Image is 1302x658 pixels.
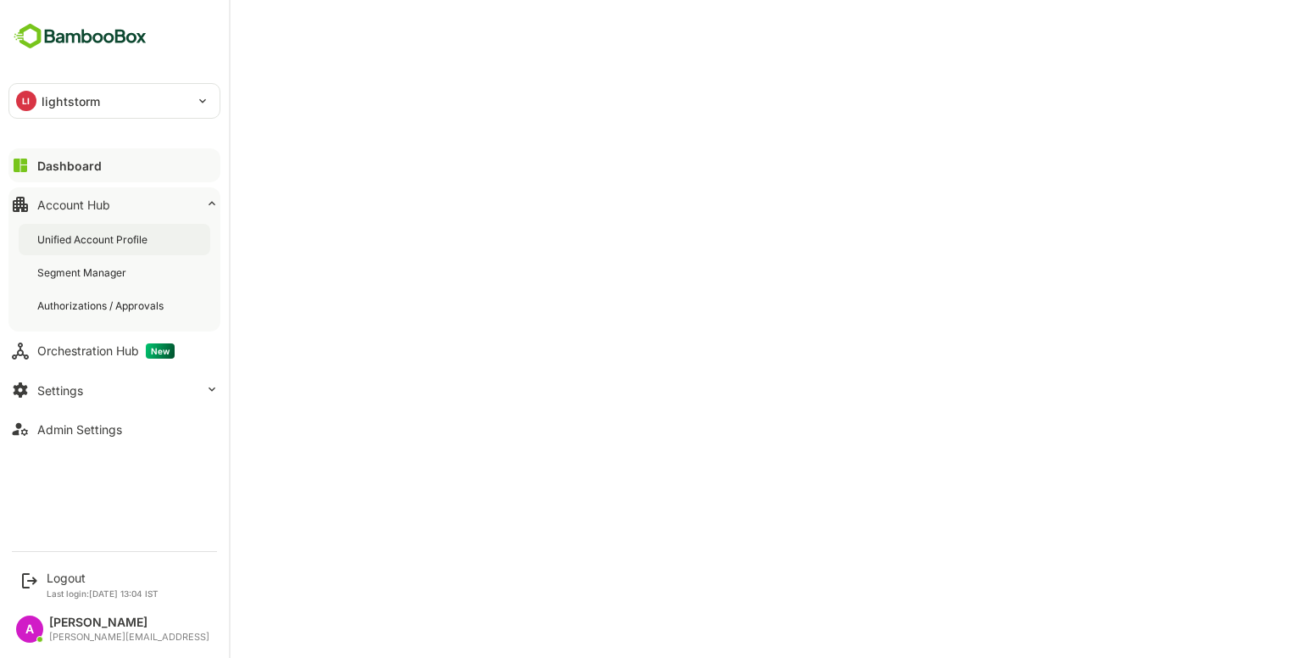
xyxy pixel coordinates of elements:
[8,412,220,446] button: Admin Settings
[8,334,220,368] button: Orchestration HubNew
[8,373,220,407] button: Settings
[37,159,102,173] div: Dashboard
[37,232,151,247] div: Unified Account Profile
[47,571,159,585] div: Logout
[37,265,130,280] div: Segment Manager
[37,298,167,313] div: Authorizations / Approvals
[37,383,83,398] div: Settings
[16,616,43,643] div: A
[37,343,175,359] div: Orchestration Hub
[146,343,175,359] span: New
[9,84,220,118] div: LIlightstorm
[8,20,152,53] img: BambooboxFullLogoMark.5f36c76dfaba33ec1ec1367b70bb1252.svg
[47,588,159,599] p: Last login: [DATE] 13:04 IST
[8,148,220,182] button: Dashboard
[49,616,209,630] div: [PERSON_NAME]
[37,198,110,212] div: Account Hub
[8,187,220,221] button: Account Hub
[37,422,122,437] div: Admin Settings
[49,632,209,643] div: [PERSON_NAME][EMAIL_ADDRESS]
[16,91,36,111] div: LI
[42,92,100,110] p: lightstorm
